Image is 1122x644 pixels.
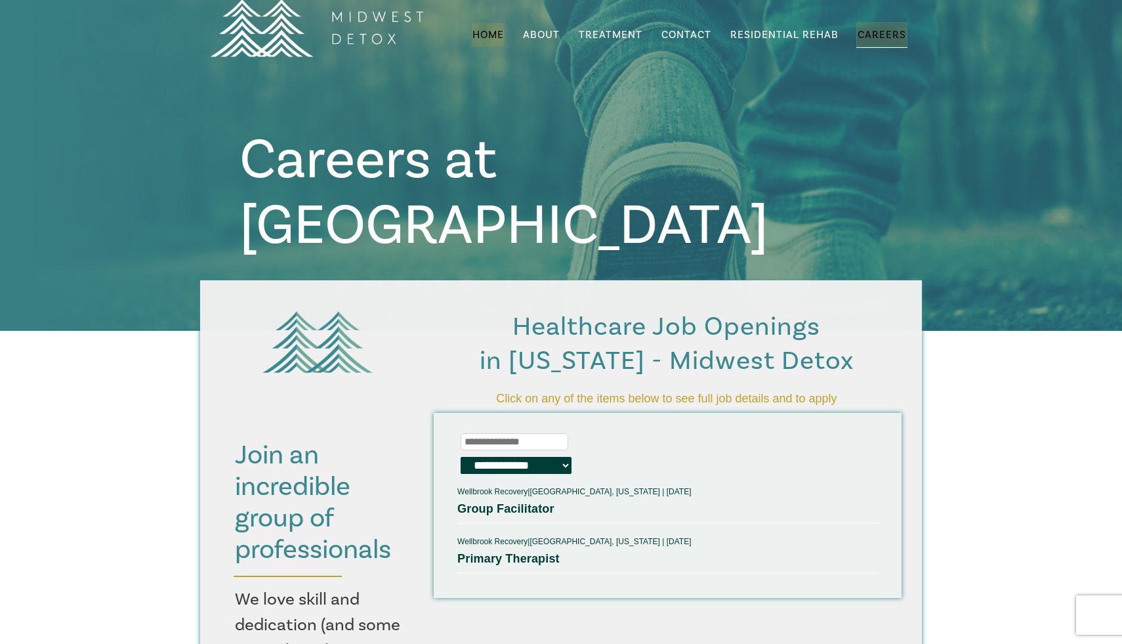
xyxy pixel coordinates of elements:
span: Contact [661,30,711,40]
span: [GEOGRAPHIC_DATA], [US_STATE] [530,487,659,496]
span: | [662,537,664,546]
span: Residential Rehab [730,28,839,41]
a: About [522,22,561,47]
a: Careers [856,22,907,47]
span: Careers at [GEOGRAPHIC_DATA] [239,123,768,262]
span: Click on any of the items below to see full job details and to apply [496,392,837,405]
span: Wellbrook Recovery [457,487,528,496]
span: | [457,484,691,523]
span: Home [472,28,504,41]
span: Careers [858,28,906,41]
a: Residential Rehab [729,22,840,47]
span: Healthcare Job Openings in [US_STATE] - Midwest Detox [480,310,854,377]
span: About [523,30,560,40]
a: Contact [660,22,713,47]
span: | [662,487,664,496]
span: Treatment [579,30,642,40]
a: Primary Therapist [457,552,560,565]
span: | [457,534,691,572]
a: Group Facilitator [457,502,554,515]
a: Treatment [577,22,644,47]
span: [DATE] [667,537,692,546]
span: [DATE] [667,487,692,496]
span: [GEOGRAPHIC_DATA], [US_STATE] [530,537,659,546]
span: Wellbrook Recovery [457,537,528,546]
span: Join an incredible group of professionals [235,438,391,567]
img: green tree logo-01 (1) [255,301,380,383]
a: Home [471,22,505,47]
